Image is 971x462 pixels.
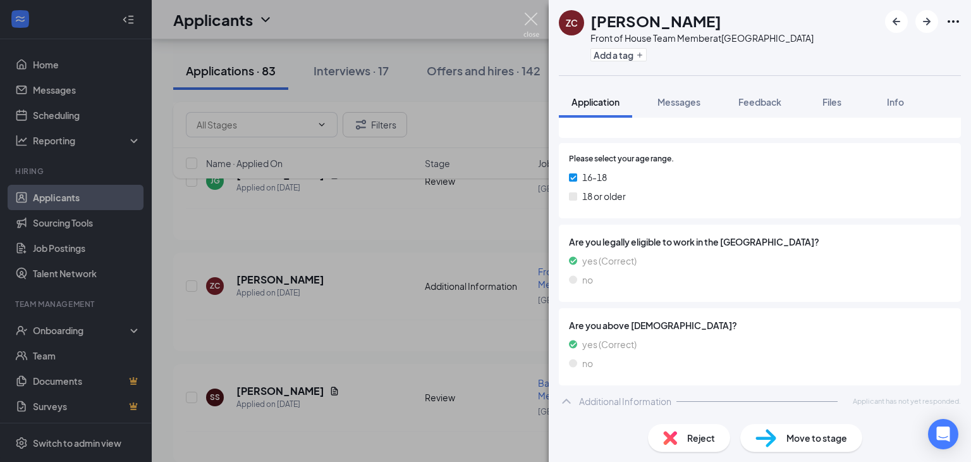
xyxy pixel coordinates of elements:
[569,235,951,249] span: Are you legally eligible to work in the [GEOGRAPHIC_DATA]?
[582,273,593,287] span: no
[590,32,814,44] div: Front of House Team Member at [GEOGRAPHIC_DATA]
[822,96,841,108] span: Files
[885,10,908,33] button: ArrowLeftNew
[636,51,644,59] svg: Plus
[687,431,715,445] span: Reject
[569,153,674,165] span: Please select your age range.
[887,96,904,108] span: Info
[889,14,904,29] svg: ArrowLeftNew
[582,254,637,268] span: yes (Correct)
[579,395,671,408] div: Additional Information
[590,48,647,61] button: PlusAdd a tag
[582,356,593,370] span: no
[569,318,951,332] span: Are you above [DEMOGRAPHIC_DATA]?
[853,396,961,406] span: Applicant has not yet responded.
[582,170,607,184] span: 16-18
[919,14,934,29] svg: ArrowRight
[582,337,637,351] span: yes (Correct)
[590,10,721,32] h1: [PERSON_NAME]
[928,419,958,449] div: Open Intercom Messenger
[566,16,578,29] div: ZC
[738,96,781,108] span: Feedback
[946,14,961,29] svg: Ellipses
[582,189,626,203] span: 18 or older
[786,431,847,445] span: Move to stage
[915,10,938,33] button: ArrowRight
[657,96,700,108] span: Messages
[571,96,620,108] span: Application
[559,394,574,409] svg: ChevronUp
